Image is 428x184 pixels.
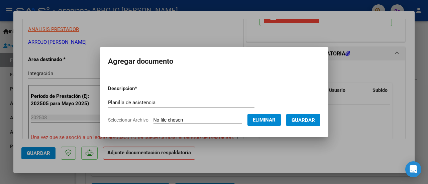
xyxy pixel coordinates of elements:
span: Guardar [292,117,315,123]
div: Open Intercom Messenger [405,161,421,177]
button: Guardar [286,114,320,126]
button: Eliminar [247,114,281,126]
h2: Agregar documento [108,55,320,68]
span: Seleccionar Archivo [108,117,148,123]
p: Descripcion [108,85,172,93]
span: Eliminar [253,117,276,123]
